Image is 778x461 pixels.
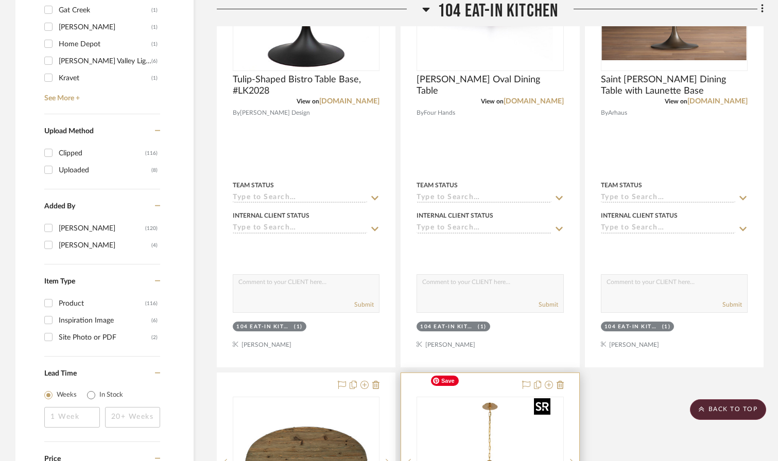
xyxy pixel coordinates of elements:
div: (120) [145,220,158,237]
div: 104 Eat-In Kitchen [236,323,291,331]
div: [PERSON_NAME] [59,220,145,237]
label: Weeks [57,390,77,400]
div: Team Status [601,181,642,190]
div: Internal Client Status [233,211,309,220]
span: Four Hands [424,108,455,118]
input: 1 Week [44,407,100,428]
div: [PERSON_NAME] [59,237,151,254]
div: Internal Client Status [417,211,493,220]
input: Type to Search… [417,224,551,234]
a: See More + [42,86,160,103]
div: Home Depot [59,36,151,52]
input: Type to Search… [601,193,735,203]
input: Type to Search… [233,193,367,203]
div: Gat Creek [59,2,151,19]
span: View on [481,98,504,104]
a: [DOMAIN_NAME] [687,98,748,105]
div: (1) [151,36,158,52]
div: (1) [478,323,487,331]
div: Site Photo or PDF [59,329,151,346]
div: [PERSON_NAME] [59,19,151,36]
span: By [417,108,424,118]
span: Lead Time [44,370,77,377]
span: By [601,108,608,118]
span: By [233,108,240,118]
span: Tulip-Shaped Bistro Table Base, #LK2028 [233,74,379,97]
div: (2) [151,329,158,346]
div: (116) [145,145,158,162]
scroll-to-top-button: BACK TO TOP [690,399,766,420]
span: Save [431,376,459,386]
span: [PERSON_NAME] Oval Dining Table [417,74,563,97]
div: (116) [145,295,158,312]
div: (1) [151,70,158,86]
label: In Stock [99,390,123,400]
a: [DOMAIN_NAME] [504,98,564,105]
div: 104 Eat-In Kitchen [420,323,475,331]
div: Kravet [59,70,151,86]
div: [PERSON_NAME] Valley Lighting [59,53,151,69]
div: (8) [151,162,158,179]
button: Submit [722,300,742,309]
div: Product [59,295,145,312]
div: Clipped [59,145,145,162]
span: Saint [PERSON_NAME] Dining Table with Launette Base [601,74,748,97]
span: Added By [44,203,75,210]
input: 20+ Weeks [105,407,161,428]
input: Type to Search… [417,193,551,203]
button: Submit [354,300,374,309]
div: (6) [151,53,158,69]
div: Team Status [417,181,458,190]
span: Arhaus [608,108,627,118]
div: (1) [151,2,158,19]
div: (1) [294,323,303,331]
input: Type to Search… [601,224,735,234]
div: (1) [662,323,671,331]
span: [PERSON_NAME] Design [240,108,310,118]
div: (1) [151,19,158,36]
span: View on [665,98,687,104]
div: Internal Client Status [601,211,678,220]
div: 104 Eat-In Kitchen [604,323,660,331]
div: (4) [151,237,158,254]
div: Uploaded [59,162,151,179]
div: Inspiration Image [59,312,151,329]
span: View on [297,98,319,104]
span: Upload Method [44,128,94,135]
button: Submit [539,300,558,309]
div: Team Status [233,181,274,190]
input: Type to Search… [233,224,367,234]
a: [DOMAIN_NAME] [319,98,379,105]
span: Item Type [44,278,75,285]
div: (6) [151,312,158,329]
